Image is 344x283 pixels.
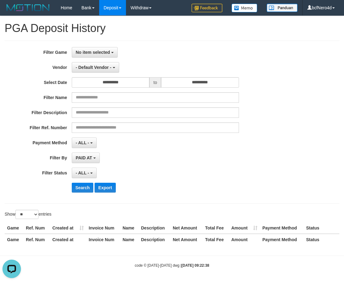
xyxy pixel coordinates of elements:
[192,4,222,12] img: Feedback.jpg
[120,234,139,245] th: Name
[72,47,118,58] button: No item selected
[72,153,100,163] button: PAID AT
[95,183,115,193] button: Export
[50,222,86,234] th: Created at
[304,234,339,245] th: Status
[2,2,21,21] button: Open LiveChat chat widget
[170,234,203,245] th: Net Amount
[170,222,203,234] th: Net Amount
[23,234,50,245] th: Ref. Num
[5,210,51,219] label: Show entries
[203,222,229,234] th: Total Fee
[139,222,170,234] th: Description
[5,22,339,34] h1: PGA Deposit History
[72,168,97,178] button: - ALL -
[5,3,51,12] img: MOTION_logo.png
[50,234,86,245] th: Created at
[260,234,304,245] th: Payment Method
[120,222,139,234] th: Name
[72,138,97,148] button: - ALL -
[260,222,304,234] th: Payment Method
[5,234,23,245] th: Game
[76,65,111,70] span: - Default Vendor -
[86,222,120,234] th: Invoice Num
[23,222,50,234] th: Ref. Num
[149,77,161,88] span: to
[135,263,209,268] small: code © [DATE]-[DATE] dwg |
[139,234,170,245] th: Description
[76,50,110,55] span: No item selected
[72,62,119,73] button: - Default Vendor -
[203,234,229,245] th: Total Fee
[229,234,260,245] th: Amount
[229,222,260,234] th: Amount
[76,140,89,145] span: - ALL -
[232,4,257,12] img: Button%20Memo.svg
[304,222,339,234] th: Status
[15,210,38,219] select: Showentries
[5,222,23,234] th: Game
[86,234,120,245] th: Invoice Num
[267,4,297,12] img: panduan.png
[72,183,94,193] button: Search
[76,170,89,175] span: - ALL -
[181,263,209,268] strong: [DATE] 09:22:38
[76,155,92,160] span: PAID AT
